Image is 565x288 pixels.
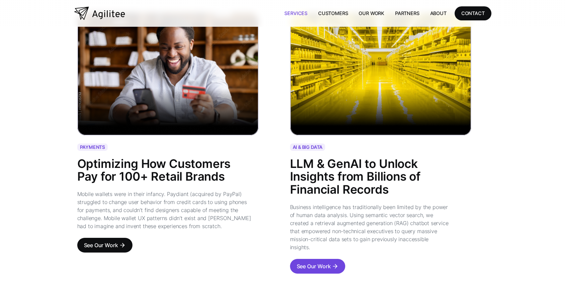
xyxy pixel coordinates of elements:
[353,6,390,20] a: Our Work
[425,6,452,20] a: About
[279,6,313,20] a: Services
[77,158,254,183] div: Optimizing How Customers Pay for 100+ Retail Brands
[84,241,118,250] div: See Our Work
[77,190,254,230] div: Mobile wallets were in their infancy. Paydiant (acquired by PayPal) struggled to change user beha...
[461,9,485,17] div: CONTACT
[293,145,323,150] div: AI & BIG DATA
[390,6,425,20] a: Partners
[455,6,491,20] a: CONTACT
[332,263,339,270] div: arrow_forward
[74,7,125,20] a: home
[80,145,105,150] div: PAYMENTS
[290,203,450,251] div: Business intelligence has traditionally been limited by the power of human data analysis. Using s...
[297,262,331,271] div: See Our Work
[77,238,133,253] a: See Our Workarrow_forward
[313,6,353,20] a: Customers
[119,242,126,249] div: arrow_forward
[290,259,346,274] a: See Our Workarrow_forward
[290,158,450,196] div: LLM & GenAI to Unlock Insights from Billions of Financial Records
